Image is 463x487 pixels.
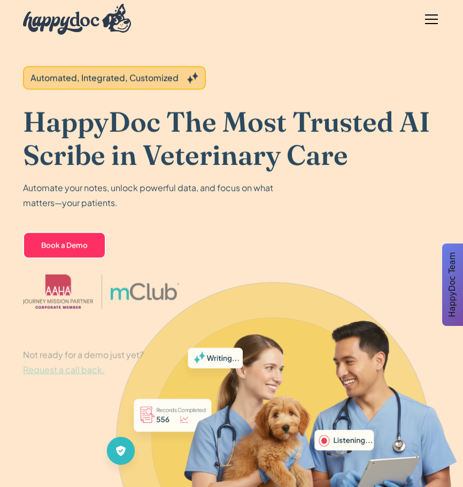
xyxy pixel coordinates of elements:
[23,347,144,377] p: Not ready for a demo just yet?
[23,364,105,375] span: Request a call back.
[23,232,106,258] a: Book a Demo
[23,275,93,309] img: AAHA Advantage logo
[23,180,280,210] p: Automate your notes, unlock powerful data, and focus on what matters—your patients.
[30,72,179,85] div: Automated, Integrated, Customized
[23,105,439,172] h1: HappyDoc The Most Trusted AI Scribe in Veterinary Care
[419,6,440,32] div: menu
[23,1,131,37] a: home
[23,4,131,35] img: HappyDoc Logo: A happy dog with his ear up, listening.
[111,283,180,300] img: mclub logo
[187,72,198,84] img: Grey sparkles.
